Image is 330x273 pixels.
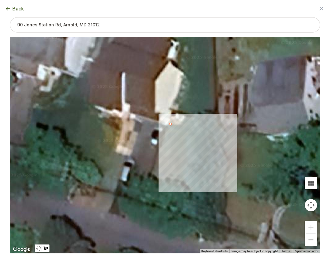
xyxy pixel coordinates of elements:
button: Map camera controls [305,199,317,211]
a: Terms (opens in new tab) [281,249,290,253]
span: Image may be subject to copyright [231,249,278,253]
span: Back [12,5,24,12]
input: 90 Jones Station Rd, Arnold, MD 21012 [10,17,320,33]
button: Zoom in [305,221,317,233]
button: Zoom out [305,234,317,246]
button: Stop drawing [35,244,42,252]
a: Open this area in Google Maps (opens a new window) [11,245,32,253]
button: Draw a shape [42,244,49,252]
a: Report a map error [294,249,318,253]
img: Google [11,245,32,253]
button: Keyboard shortcuts [201,249,228,253]
button: Back [5,5,24,12]
button: Tilt map [305,177,317,189]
